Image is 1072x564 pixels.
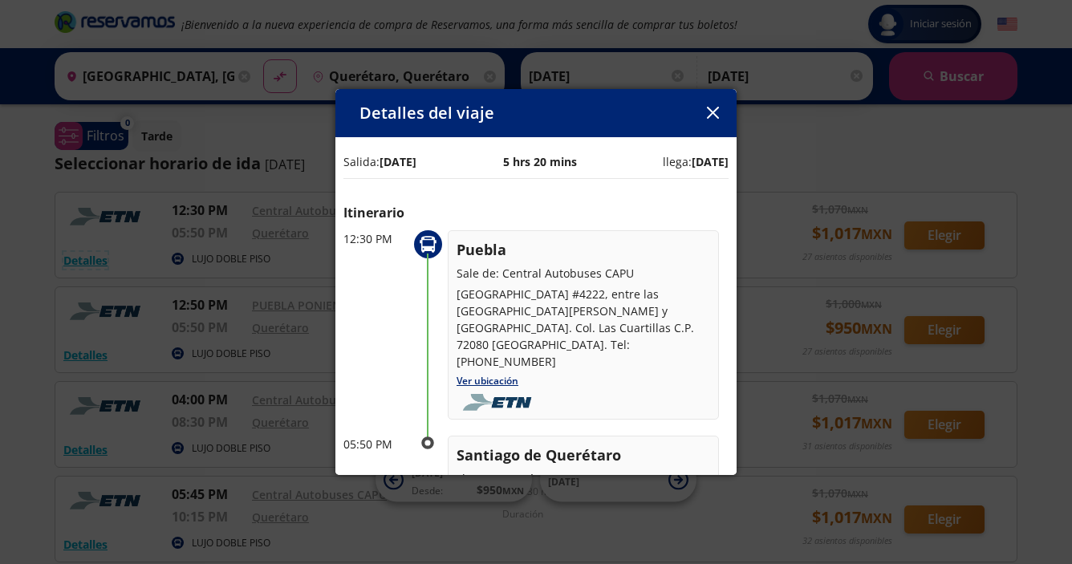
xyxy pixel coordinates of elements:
p: 5 hrs 20 mins [503,153,577,170]
p: Llega a: Querétaro [457,470,710,487]
a: Ver ubicación [457,374,518,387]
p: Itinerario [343,203,729,222]
p: 05:50 PM [343,436,408,452]
p: Sale de: Central Autobuses CAPU [457,265,710,282]
b: [DATE] [380,154,416,169]
p: Salida: [343,153,416,170]
b: [DATE] [692,154,729,169]
p: Detalles del viaje [359,101,494,125]
p: [GEOGRAPHIC_DATA] #4222, entre las [GEOGRAPHIC_DATA][PERSON_NAME] y [GEOGRAPHIC_DATA]. Col. Las C... [457,286,710,370]
p: llega: [663,153,729,170]
p: 12:30 PM [343,230,408,247]
p: Puebla [457,239,710,261]
p: Santiago de Querétaro [457,444,710,466]
img: foobar2.png [457,394,542,412]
